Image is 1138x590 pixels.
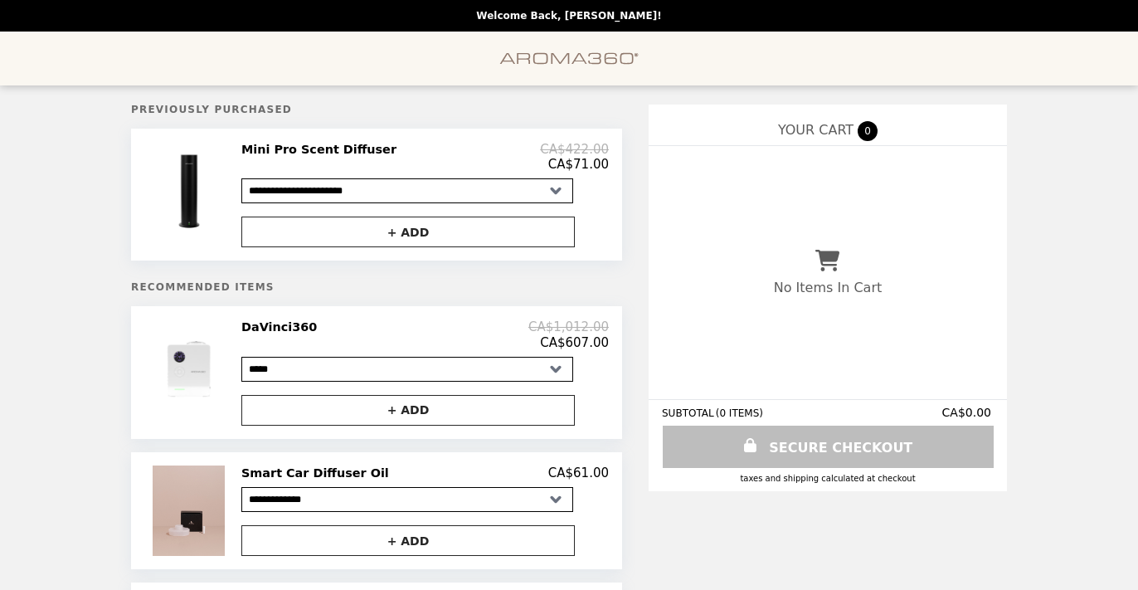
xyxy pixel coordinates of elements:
h2: Smart Car Diffuser Oil [241,466,396,480]
span: CA$0.00 [942,406,994,419]
img: Brand Logo [499,41,639,76]
img: DaVinci360 [143,319,240,412]
div: Taxes and Shipping calculated at checkout [662,474,994,483]
button: + ADD [241,217,575,247]
select: Select a product variant [241,178,573,203]
h2: DaVinci360 [241,319,323,334]
img: Smart Car Diffuser Oil [153,466,230,556]
span: SUBTOTAL [662,407,716,419]
span: 0 [858,121,878,141]
h2: Mini Pro Scent Diffuser [241,142,403,157]
p: CA$1,012.00 [528,319,609,334]
p: Welcome Back, [PERSON_NAME]! [476,10,661,22]
button: + ADD [241,525,575,556]
p: No Items In Cart [774,280,882,295]
span: ( 0 ITEMS ) [716,407,763,419]
span: YOUR CART [778,122,853,138]
h5: Recommended Items [131,281,622,293]
select: Select a product variant [241,357,573,382]
p: CA$607.00 [540,335,609,350]
p: CA$71.00 [548,157,609,172]
p: CA$422.00 [540,142,609,157]
h5: Previously Purchased [131,104,622,115]
img: Mini Pro Scent Diffuser [143,142,240,235]
p: CA$61.00 [548,466,609,480]
button: + ADD [241,395,575,426]
select: Select a product variant [241,487,573,512]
